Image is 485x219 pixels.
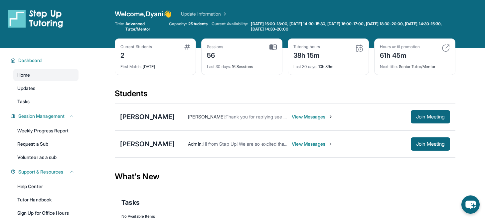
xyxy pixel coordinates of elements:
[115,88,455,103] div: Students
[13,194,79,206] a: Tutor Handbook
[115,9,172,19] span: Welcome, Dyani 👋
[13,151,79,163] a: Volunteer as a sub
[249,21,455,32] a: [DATE] 16:00-18:00, [DATE] 14:30-15:30, [DATE] 16:00-17:00, [DATE] 18:30-20:00, [DATE] 14:30-15:3...
[293,49,320,60] div: 38h 15m
[292,141,333,147] span: View Messages
[169,21,187,27] span: Capacity:
[380,44,420,49] div: Hours until promotion
[13,82,79,94] a: Updates
[293,44,320,49] div: Tutoring hours
[416,142,445,146] span: Join Meeting
[442,44,450,52] img: card
[188,21,208,27] span: 2 Students
[355,44,363,52] img: card
[207,44,224,49] div: Sessions
[221,11,228,17] img: Chevron Right
[212,21,248,32] span: Current Availability:
[188,141,202,147] span: Admin :
[17,85,36,92] span: Updates
[125,21,165,32] span: Advanced Tutor/Mentor
[16,113,75,119] button: Session Management
[18,113,65,119] span: Session Management
[207,64,231,69] span: Last 30 days :
[292,113,333,120] span: View Messages
[18,57,42,64] span: Dashboard
[13,207,79,219] a: Sign Up for Office Hours
[120,49,152,60] div: 2
[380,64,398,69] span: Next title :
[120,112,175,121] div: [PERSON_NAME]
[461,195,480,214] button: chat-button
[121,214,449,219] div: No Available Items
[120,64,142,69] span: First Match :
[328,114,333,119] img: Chevron-Right
[16,57,75,64] button: Dashboard
[380,49,420,60] div: 61h 45m
[17,72,30,78] span: Home
[184,44,190,49] img: card
[181,11,228,17] a: Update Information
[416,115,445,119] span: Join Meeting
[115,162,455,191] div: What's New
[207,49,224,60] div: 56
[328,141,333,147] img: Chevron-Right
[13,138,79,150] a: Request a Sub
[13,181,79,192] a: Help Center
[380,60,450,69] div: Senior Tutor/Mentor
[120,60,190,69] div: [DATE]
[251,21,454,32] span: [DATE] 16:00-18:00, [DATE] 14:30-15:30, [DATE] 16:00-17:00, [DATE] 18:30-20:00, [DATE] 14:30-15:3...
[13,69,79,81] a: Home
[207,60,277,69] div: 16 Sessions
[188,114,226,119] span: [PERSON_NAME] :
[16,169,75,175] button: Support & Resources
[269,44,277,50] img: card
[120,139,175,149] div: [PERSON_NAME]
[17,98,30,105] span: Tasks
[115,21,124,32] span: Title:
[411,110,450,123] button: Join Meeting
[8,9,63,28] img: logo
[13,125,79,137] a: Weekly Progress Report
[18,169,63,175] span: Support & Resources
[121,198,140,207] span: Tasks
[411,137,450,151] button: Join Meeting
[13,96,79,108] a: Tasks
[226,114,396,119] span: Thank you for replying see you [DATE]. & oh okay no worries! I totally understand
[293,60,363,69] div: 10h 39m
[120,44,152,49] div: Current Students
[293,64,317,69] span: Last 30 days :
